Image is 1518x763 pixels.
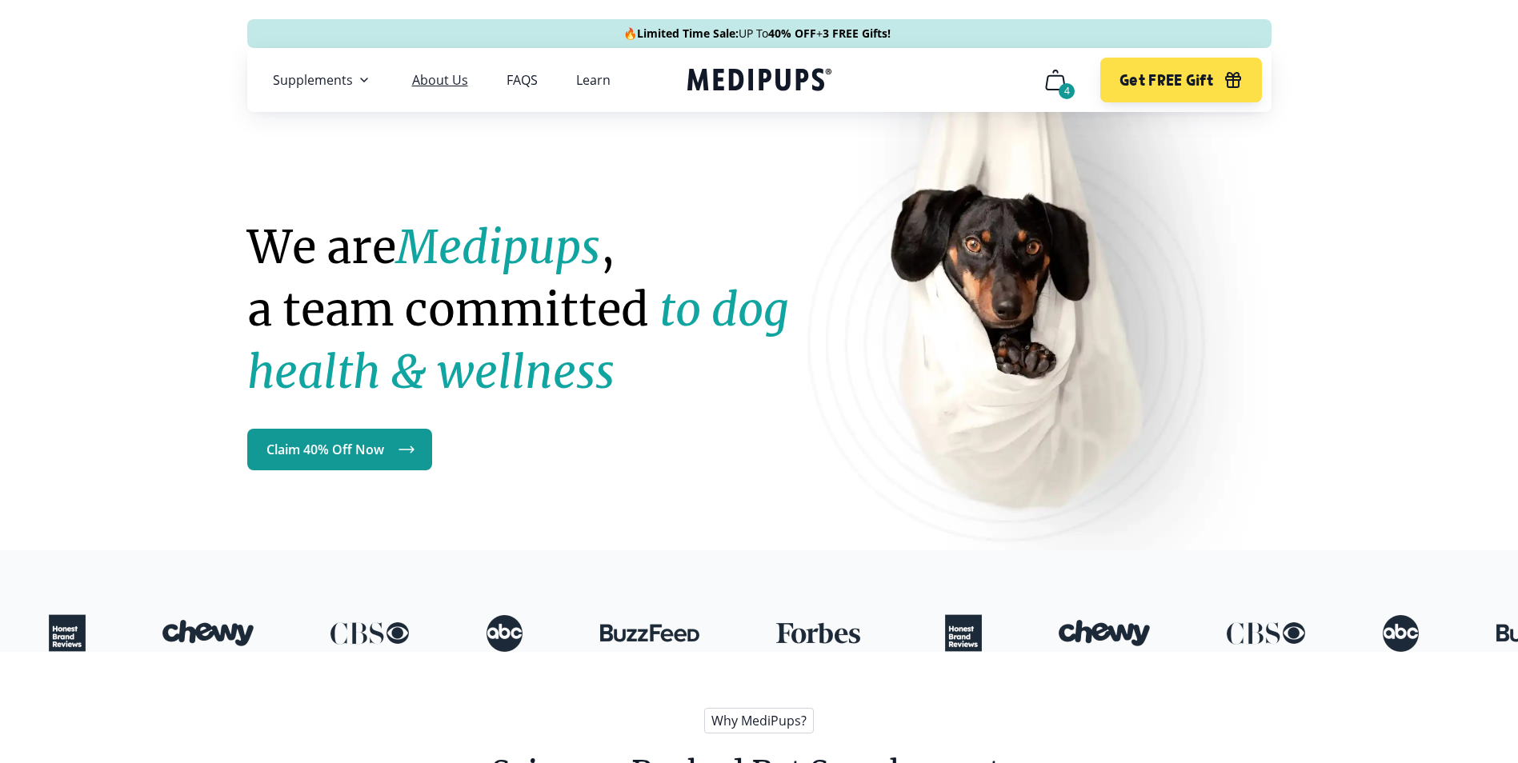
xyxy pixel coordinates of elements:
a: Learn [576,72,611,88]
img: Natural dog supplements for joint and coat health [807,25,1288,612]
span: Get FREE Gift [1119,71,1213,90]
a: About Us [412,72,468,88]
a: Claim 40% Off Now [247,429,432,470]
span: Supplements [273,72,353,88]
h1: We are , a team committed [247,216,833,403]
a: FAQS [507,72,538,88]
a: Medipups [687,65,831,98]
button: Get FREE Gift [1100,58,1261,102]
span: 🔥 UP To + [623,26,891,42]
span: Why MediPups? [704,708,814,733]
button: Supplements [273,70,374,90]
div: 4 [1059,83,1075,99]
button: cart [1036,61,1075,99]
strong: Medipups [396,219,600,275]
